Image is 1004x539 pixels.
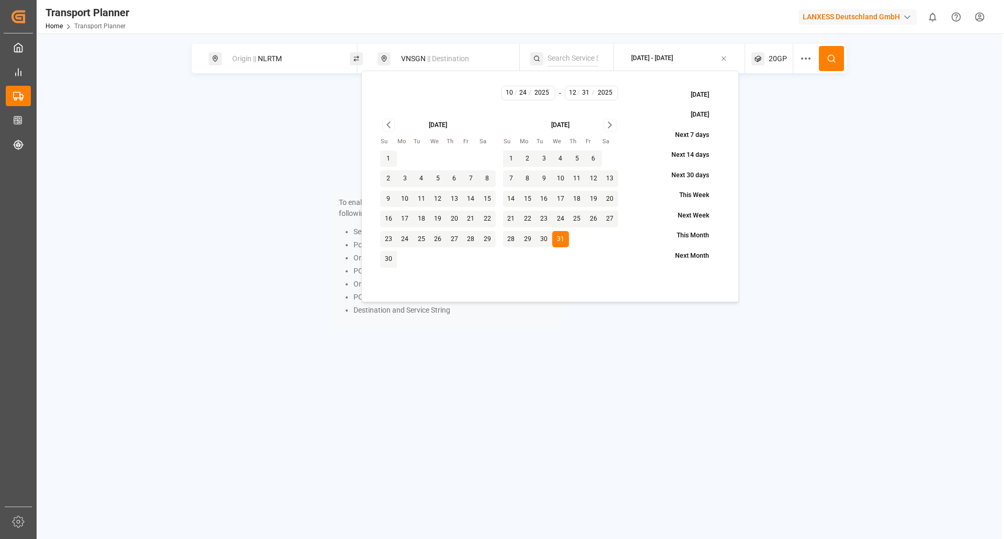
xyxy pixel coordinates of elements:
button: Go to previous month [382,119,395,132]
button: LANXESS Deutschland GmbH [798,7,921,27]
button: 17 [397,211,414,227]
button: 16 [380,211,397,227]
input: YYYY [531,88,553,98]
button: 21 [503,211,520,227]
div: [DATE] [551,121,569,130]
button: 5 [569,151,586,167]
button: 6 [585,151,602,167]
th: Monday [397,137,414,147]
input: YYYY [594,88,616,98]
th: Thursday [446,137,463,147]
button: 23 [380,231,397,248]
div: [DATE] - [DATE] [631,54,673,63]
th: Tuesday [413,137,430,147]
button: 18 [413,211,430,227]
button: 4 [413,170,430,187]
button: 5 [430,170,447,187]
th: Sunday [380,137,397,147]
button: 26 [585,211,602,227]
button: 11 [569,170,586,187]
li: POD and Service String [353,292,556,303]
button: 27 [602,211,619,227]
th: Wednesday [430,137,447,147]
button: 25 [569,211,586,227]
span: Origin || [232,54,256,63]
li: Service String [353,226,556,237]
button: Next Week [654,207,720,225]
button: 31 [552,231,569,248]
th: Thursday [569,137,586,147]
th: Friday [585,137,602,147]
button: 13 [602,170,619,187]
button: [DATE] [667,106,720,124]
button: 12 [430,191,447,208]
button: 4 [552,151,569,167]
input: M [567,88,578,98]
input: D [579,88,592,98]
button: 25 [413,231,430,248]
button: 22 [479,211,496,227]
span: 20GP [769,53,787,64]
div: Transport Planner [45,5,129,20]
button: 6 [446,170,463,187]
button: 30 [380,251,397,268]
div: VNSGN [395,49,508,68]
button: 24 [397,231,414,248]
span: / [577,88,580,98]
button: 8 [479,170,496,187]
input: M [504,88,515,98]
button: [DATE] - [DATE] [620,49,739,69]
button: 1 [380,151,397,167]
button: 28 [503,231,520,248]
button: 14 [463,191,480,208]
button: 9 [536,170,553,187]
button: 28 [463,231,480,248]
span: / [529,88,531,98]
button: 2 [380,170,397,187]
li: POL and Service String [353,266,556,277]
button: 21 [463,211,480,227]
button: [DATE] [667,86,720,104]
button: 11 [413,191,430,208]
th: Monday [519,137,536,147]
button: 3 [536,151,553,167]
span: || Destination [427,54,469,63]
button: Help Center [944,5,968,29]
button: This Month [653,227,720,245]
button: 29 [479,231,496,248]
span: / [515,88,517,98]
button: Next 14 days [647,146,720,165]
button: show 0 new notifications [921,5,944,29]
button: 19 [430,211,447,227]
button: 17 [552,191,569,208]
button: 30 [536,231,553,248]
button: Next 30 days [647,166,720,185]
button: 2 [519,151,536,167]
button: 14 [503,191,520,208]
button: 20 [602,191,619,208]
button: 15 [479,191,496,208]
th: Wednesday [552,137,569,147]
th: Friday [463,137,480,147]
div: - [559,86,561,100]
p: To enable searching, add ETA, ETD, containerType and one of the following: [339,197,556,219]
button: 10 [552,170,569,187]
button: This Week [655,187,720,205]
span: / [592,88,595,98]
button: 26 [430,231,447,248]
li: Destination and Service String [353,305,556,316]
button: 1 [503,151,520,167]
input: Search Service String [547,51,598,66]
button: 24 [552,211,569,227]
button: 18 [569,191,586,208]
input: D [517,88,530,98]
button: 7 [503,170,520,187]
th: Tuesday [536,137,553,147]
button: 23 [536,211,553,227]
button: 12 [585,170,602,187]
button: 8 [519,170,536,187]
button: 7 [463,170,480,187]
button: Next 7 days [651,126,720,144]
button: 15 [519,191,536,208]
button: Go to next month [603,119,617,132]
